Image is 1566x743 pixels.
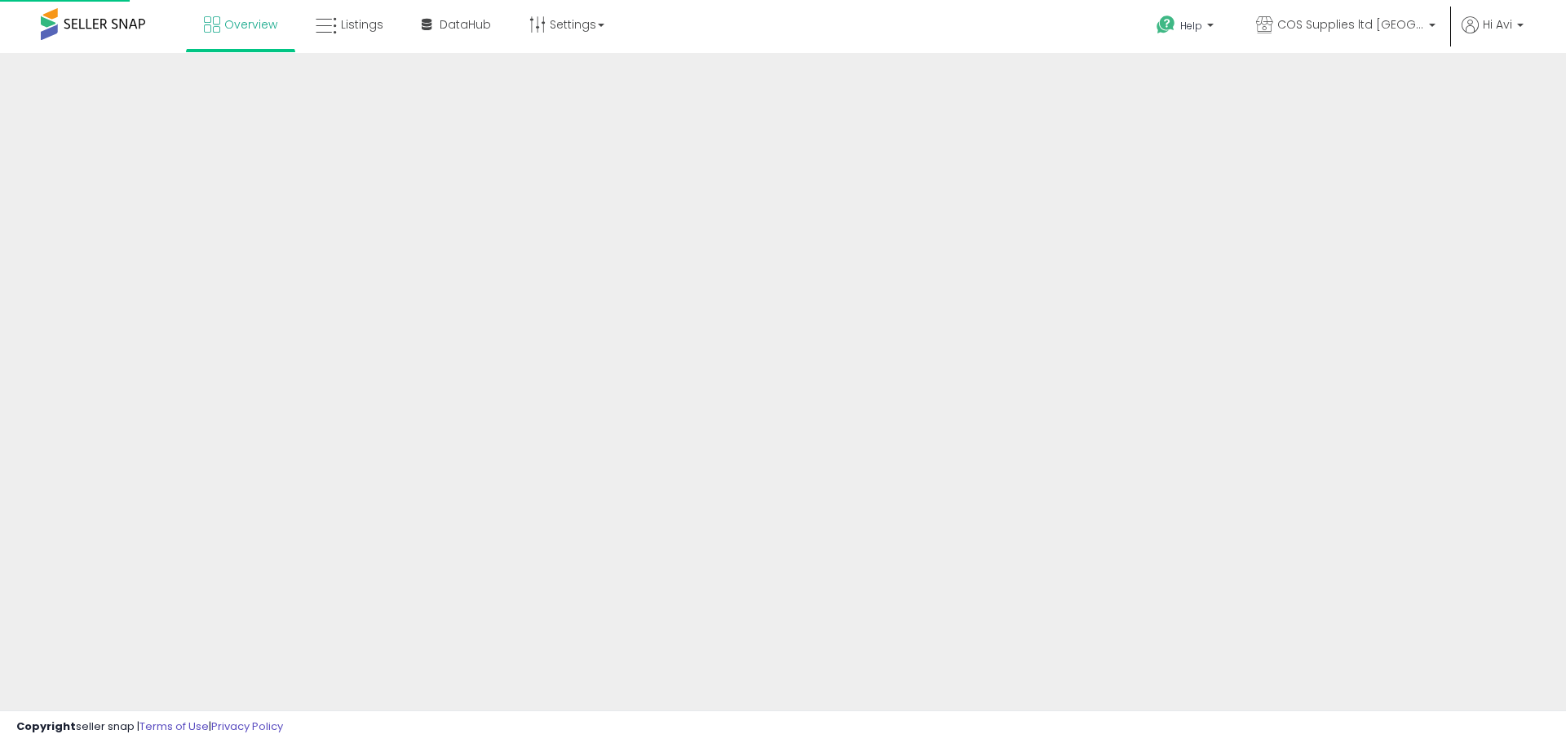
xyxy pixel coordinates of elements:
span: Listings [341,16,383,33]
span: Overview [224,16,277,33]
a: Hi Avi [1462,16,1524,53]
div: seller snap | | [16,719,283,735]
strong: Copyright [16,719,76,734]
span: Help [1180,19,1202,33]
a: Help [1144,2,1230,53]
span: DataHub [440,16,491,33]
i: Get Help [1156,15,1176,35]
a: Terms of Use [139,719,209,734]
span: COS Supplies ltd [GEOGRAPHIC_DATA] [1277,16,1424,33]
span: Hi Avi [1483,16,1512,33]
a: Privacy Policy [211,719,283,734]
